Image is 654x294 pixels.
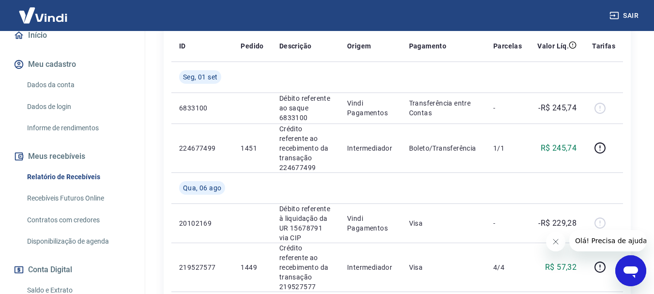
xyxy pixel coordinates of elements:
p: 224677499 [179,143,225,153]
p: - [493,103,522,113]
p: Origem [347,41,371,51]
iframe: Mensagem da empresa [569,230,646,251]
p: R$ 57,32 [545,262,577,273]
p: - [493,218,522,228]
p: Boleto/Transferência [409,143,478,153]
a: Contratos com credores [23,210,133,230]
p: Vindi Pagamentos [347,98,394,118]
p: Pedido [241,41,263,51]
p: 4/4 [493,263,522,272]
p: Débito referente à liquidação da UR 15678791 via CIP [279,204,332,243]
a: Informe de rendimentos [23,118,133,138]
a: Disponibilização de agenda [23,232,133,251]
p: 6833100 [179,103,225,113]
p: Visa [409,218,478,228]
p: Crédito referente ao recebimento da transação 219527577 [279,243,332,292]
img: Vindi [12,0,75,30]
p: Vindi Pagamentos [347,214,394,233]
p: -R$ 245,74 [538,102,577,114]
button: Conta Digital [12,259,133,280]
button: Meus recebíveis [12,146,133,167]
p: R$ 245,74 [541,142,577,154]
button: Meu cadastro [12,54,133,75]
p: Parcelas [493,41,522,51]
p: Pagamento [409,41,447,51]
span: Qua, 06 ago [183,183,221,193]
p: 219527577 [179,263,225,272]
p: ID [179,41,186,51]
p: 1/1 [493,143,522,153]
span: Seg, 01 set [183,72,217,82]
p: Descrição [279,41,312,51]
p: Visa [409,263,478,272]
p: 1449 [241,263,263,272]
p: 1451 [241,143,263,153]
p: Transferência entre Contas [409,98,478,118]
a: Recebíveis Futuros Online [23,188,133,208]
p: Intermediador [347,143,394,153]
p: -R$ 229,28 [538,217,577,229]
p: Valor Líq. [537,41,569,51]
a: Dados de login [23,97,133,117]
button: Sair [608,7,642,25]
a: Relatório de Recebíveis [23,167,133,187]
a: Início [12,25,133,46]
p: Intermediador [347,263,394,272]
iframe: Botão para abrir a janela de mensagens [615,255,646,286]
span: Olá! Precisa de ajuda? [6,7,81,15]
p: Tarifas [592,41,615,51]
p: Débito referente ao saque 6833100 [279,93,332,123]
a: Dados da conta [23,75,133,95]
p: 20102169 [179,218,225,228]
iframe: Fechar mensagem [546,232,565,251]
p: Crédito referente ao recebimento da transação 224677499 [279,124,332,172]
